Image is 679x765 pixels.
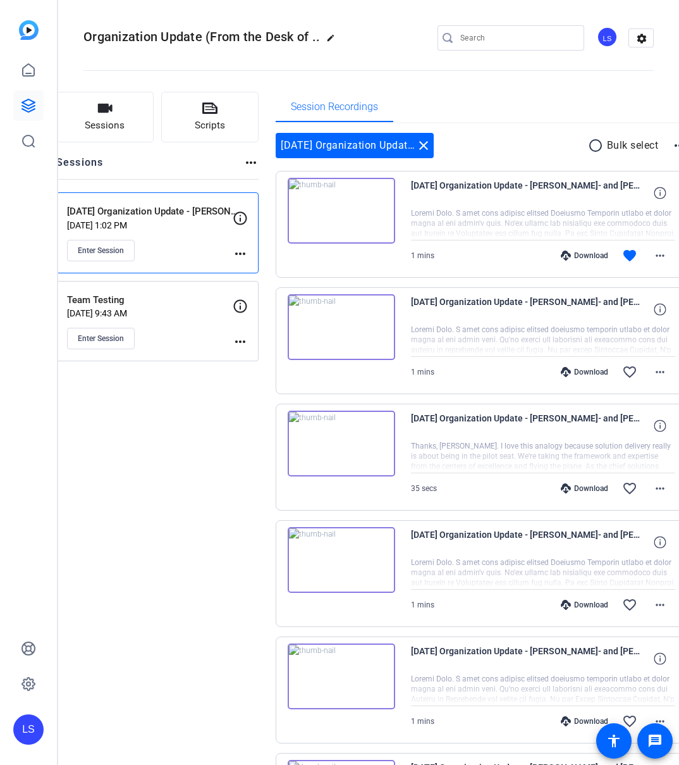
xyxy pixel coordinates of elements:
div: Download [554,367,615,377]
span: Enter Session [78,246,124,256]
mat-icon: more_horiz [652,481,668,496]
span: [DATE] Organization Update - [PERSON_NAME]- and [PERSON_NAME]-05-2025-08-27-14-55-56-884-0 [411,178,645,208]
p: [DATE] 1:02 PM [67,220,233,230]
ngx-avatar: Lauren Schultz [597,27,619,49]
span: 35 secs [411,484,437,493]
span: Organization Update (From the Desk of .. [83,29,320,44]
mat-icon: more_horiz [233,334,248,349]
div: Download [554,600,615,610]
div: LS [597,27,618,47]
button: Sessions [56,92,154,142]
mat-icon: more_horiz [652,597,668,613]
span: Scripts [195,118,225,133]
mat-icon: more_horiz [233,246,248,261]
div: Download [554,251,615,261]
button: Enter Session [67,328,135,349]
mat-icon: settings [629,29,654,48]
mat-icon: accessibility [606,733,621,749]
span: [DATE] Organization Update - [PERSON_NAME]- and [PERSON_NAME]-[PERSON_NAME] 03-2025-08-27-14-47-2... [411,527,645,557]
img: thumb-nail [288,294,395,360]
mat-icon: favorite_border [622,597,637,613]
button: Enter Session [67,240,135,261]
span: Enter Session [78,333,124,344]
span: [DATE] Organization Update - [PERSON_NAME]- and [PERSON_NAME]-04-2025-08-27-14-53-54-132-0 [411,294,645,325]
mat-icon: favorite_border [622,364,637,380]
span: [DATE] Organization Update - [PERSON_NAME]- and [PERSON_NAME]-03-2025-08-27-14-51-46-888-0 [411,411,645,441]
p: Bulk select [607,138,659,153]
span: 1 mins [411,368,434,376]
p: Team Testing [67,293,241,308]
img: thumb-nail [288,411,395,476]
span: 1 mins [411,251,434,260]
span: [DATE] Organization Update - [PERSON_NAME]- and [PERSON_NAME]-[PERSON_NAME] 2-2025-08-27-14-45-28... [411,644,645,674]
mat-icon: more_horiz [652,248,668,263]
img: blue-gradient.svg [19,20,39,40]
h2: Sessions [56,155,104,179]
mat-icon: more_horiz [243,155,259,170]
div: [DATE] Organization Update - [PERSON_NAME], and [PERSON_NAME] [276,133,434,158]
mat-icon: message [647,733,663,749]
mat-icon: favorite_border [622,714,637,729]
span: 1 mins [411,600,434,609]
mat-icon: favorite_border [622,481,637,496]
div: Download [554,483,615,494]
div: LS [13,714,44,745]
img: thumb-nail [288,644,395,709]
span: Sessions [85,118,125,133]
span: Session Recordings [291,102,378,112]
input: Search [460,30,574,46]
p: [DATE] Organization Update - [PERSON_NAME], and [PERSON_NAME] [67,204,241,219]
div: Download [554,716,615,726]
p: [DATE] 9:43 AM [67,308,233,318]
button: Scripts [161,92,259,142]
span: 1 mins [411,717,434,726]
mat-icon: more_horiz [652,364,668,380]
img: thumb-nail [288,527,395,593]
mat-icon: close [416,138,431,153]
mat-icon: radio_button_unchecked [588,138,607,153]
img: thumb-nail [288,178,395,244]
mat-icon: more_horiz [652,714,668,729]
mat-icon: favorite [622,248,637,263]
mat-icon: edit [326,34,341,49]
